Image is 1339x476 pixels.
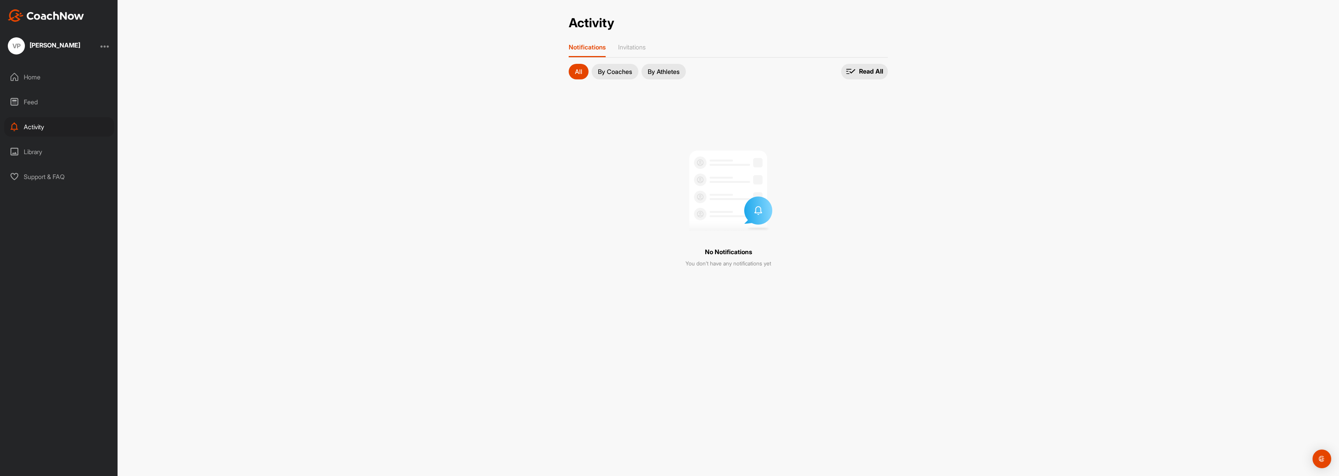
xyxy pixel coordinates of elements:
[705,248,752,256] p: No Notifications
[592,64,638,79] button: By Coaches
[575,69,582,75] p: All
[685,260,771,267] p: You don’t have any notifications yet
[859,67,883,76] p: Read All
[4,92,114,112] div: Feed
[30,42,80,48] div: [PERSON_NAME]
[618,43,646,51] p: Invitations
[4,67,114,87] div: Home
[4,142,114,162] div: Library
[569,64,589,79] button: All
[598,69,632,75] p: By Coaches
[569,16,614,31] h2: Activity
[8,9,84,22] img: CoachNow
[641,64,686,79] button: By Athletes
[4,117,114,137] div: Activity
[1313,450,1331,468] div: Open Intercom Messenger
[569,43,606,51] p: Notifications
[648,69,680,75] p: By Athletes
[4,167,114,186] div: Support & FAQ
[8,37,25,54] div: VP
[680,141,777,238] img: no invites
